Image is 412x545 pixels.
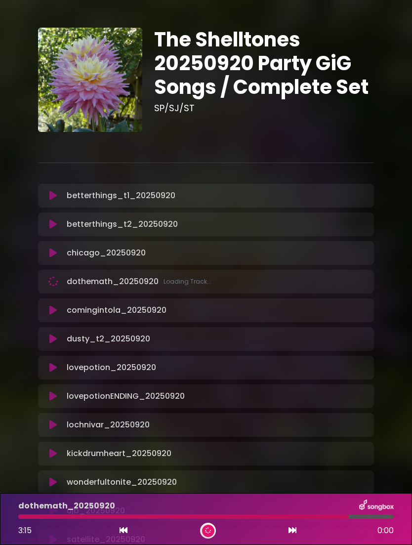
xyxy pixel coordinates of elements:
p: kickdrumheart_20250920 [67,448,171,460]
p: lochnivar_20250920 [67,419,150,431]
p: lovepotion_20250920 [67,362,156,374]
span: 3:15 [18,525,32,536]
p: lovepotionENDING_20250920 [67,390,185,402]
p: dusty_t2_20250920 [67,333,150,345]
h3: SP/SJ/ST [154,103,374,114]
p: wonderfultonite_20250920 [67,476,177,488]
p: dothemath_20250920 [18,500,115,512]
img: songbox-logo-white.png [359,500,394,512]
p: dothemath_20250920 [67,276,211,288]
span: Loading Track... [164,277,211,286]
span: 0:00 [377,525,394,537]
p: betterthings_t1_20250920 [67,190,175,202]
p: betterthings_t2_20250920 [67,218,178,230]
p: comingintola_20250920 [67,304,166,316]
p: chicago_20250920 [67,247,146,259]
img: EV7AQPzQteUxhVppVhVw [38,28,142,132]
h1: The Shelltones 20250920 Party GiG Songs / Complete Set [154,28,374,99]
